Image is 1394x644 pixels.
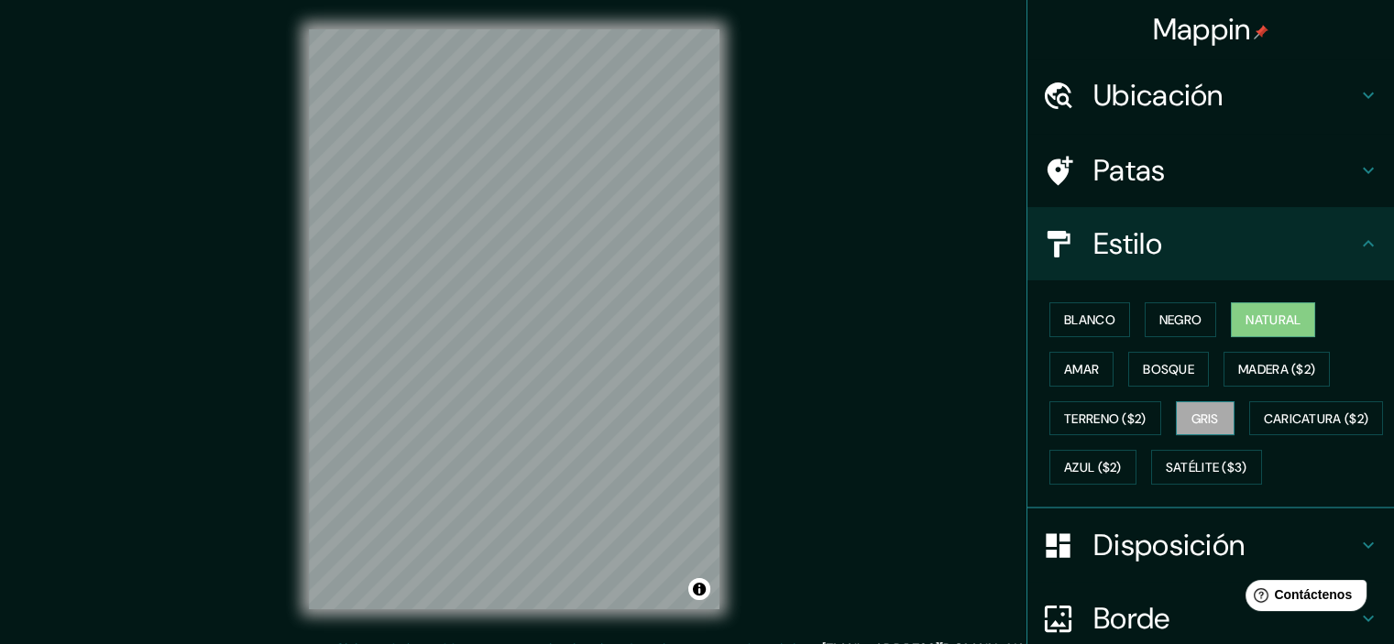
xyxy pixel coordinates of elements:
div: Ubicación [1027,59,1394,132]
div: Estilo [1027,207,1394,280]
div: Disposición [1027,508,1394,582]
button: Amar [1049,352,1114,387]
div: Patas [1027,134,1394,207]
button: Negro [1145,302,1217,337]
font: Gris [1191,410,1219,427]
font: Satélite ($3) [1166,460,1247,476]
button: Activar o desactivar atribución [688,578,710,600]
font: Ubicación [1093,76,1224,115]
iframe: Lanzador de widgets de ayuda [1231,573,1374,624]
button: Azul ($2) [1049,450,1136,485]
button: Satélite ($3) [1151,450,1262,485]
button: Bosque [1128,352,1209,387]
font: Blanco [1064,311,1115,328]
font: Mappin [1153,10,1251,49]
button: Blanco [1049,302,1130,337]
font: Amar [1064,361,1099,377]
button: Terreno ($2) [1049,401,1161,436]
font: Estilo [1093,224,1162,263]
button: Natural [1231,302,1315,337]
font: Caricatura ($2) [1264,410,1369,427]
font: Natural [1246,311,1301,328]
font: Negro [1159,311,1202,328]
canvas: Mapa [309,29,719,609]
font: Patas [1093,151,1166,190]
button: Madera ($2) [1224,352,1330,387]
font: Terreno ($2) [1064,410,1147,427]
font: Disposición [1093,526,1245,564]
button: Gris [1176,401,1235,436]
font: Madera ($2) [1238,361,1315,377]
img: pin-icon.png [1254,25,1268,39]
button: Caricatura ($2) [1249,401,1384,436]
font: Borde [1093,599,1170,638]
font: Bosque [1143,361,1194,377]
font: Azul ($2) [1064,460,1122,476]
